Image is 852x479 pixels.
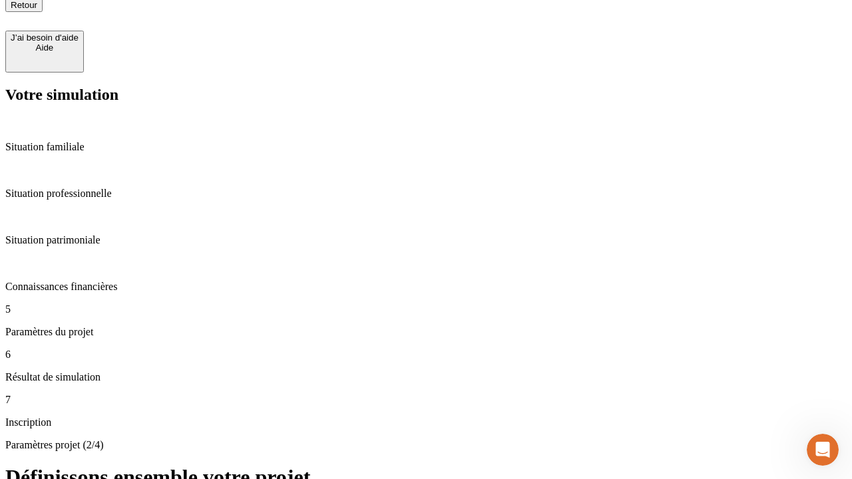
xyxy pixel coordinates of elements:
[5,281,847,293] p: Connaissances financières
[5,371,847,383] p: Résultat de simulation
[5,416,847,428] p: Inscription
[5,326,847,338] p: Paramètres du projet
[5,394,847,406] p: 7
[5,234,847,246] p: Situation patrimoniale
[5,141,847,153] p: Situation familiale
[5,439,847,451] p: Paramètres projet (2/4)
[5,303,847,315] p: 5
[5,31,84,73] button: J’ai besoin d'aideAide
[5,86,847,104] h2: Votre simulation
[5,349,847,361] p: 6
[5,188,847,200] p: Situation professionnelle
[807,434,839,466] iframe: Intercom live chat
[11,43,79,53] div: Aide
[11,33,79,43] div: J’ai besoin d'aide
